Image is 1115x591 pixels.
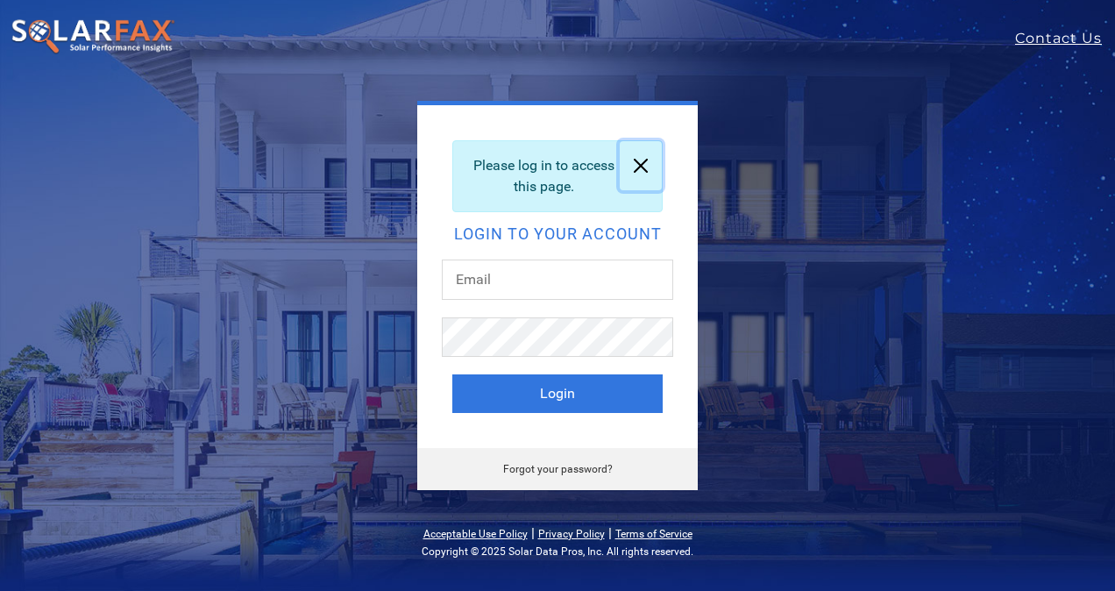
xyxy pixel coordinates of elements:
h2: Login to your account [452,226,663,242]
a: Contact Us [1015,28,1115,49]
a: Close [620,141,662,190]
a: Forgot your password? [503,463,613,475]
span: | [608,524,612,541]
a: Acceptable Use Policy [423,528,528,540]
img: SolarFax [11,18,175,55]
input: Email [442,260,673,300]
span: | [531,524,535,541]
a: Privacy Policy [538,528,605,540]
button: Login [452,374,663,413]
a: Terms of Service [615,528,692,540]
div: Please log in to access this page. [452,140,663,212]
